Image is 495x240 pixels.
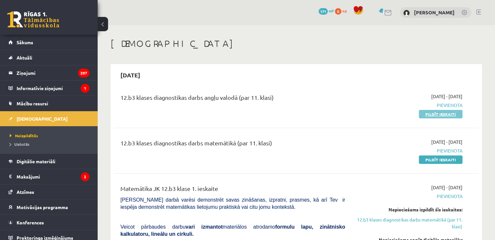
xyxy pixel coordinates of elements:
[17,204,68,210] span: Motivācijas programma
[8,65,89,80] a: Ziņojumi207
[78,69,89,77] i: 207
[355,206,462,213] div: Nepieciešams izpildīt šīs ieskaites:
[431,184,462,191] span: [DATE] - [DATE]
[403,10,410,16] img: Melisa Amanda Vilkaste
[355,216,462,230] a: 12.b3 klases diagnostikas darbs matemātikā (par 11. klasi)
[8,200,89,215] a: Motivācijas programma
[414,9,455,16] a: [PERSON_NAME]
[419,110,462,118] a: Pildīt ieskaiti
[10,133,91,139] a: Neizpildītās
[319,8,328,15] span: 171
[17,169,89,184] legend: Maksājumi
[120,224,345,237] span: Veicot pārbaudes darbu materiālos atrodamo
[8,169,89,184] a: Maksājumi2
[17,55,32,60] span: Aktuāli
[120,139,345,151] div: 12.b3 klases diagnostikas darbs matemātikā (par 11. klasi)
[431,93,462,100] span: [DATE] - [DATE]
[319,8,334,13] a: 171 mP
[186,224,223,230] b: vari izmantot
[329,8,334,13] span: mP
[8,215,89,230] a: Konferences
[342,8,347,13] span: xp
[17,65,89,80] legend: Ziņojumi
[114,67,147,83] h2: [DATE]
[17,116,68,122] span: [DEMOGRAPHIC_DATA]
[8,111,89,126] a: [DEMOGRAPHIC_DATA]
[8,81,89,96] a: Informatīvie ziņojumi1
[17,220,44,225] span: Konferences
[81,172,89,181] i: 2
[17,100,48,106] span: Mācību resursi
[17,81,89,96] legend: Informatīvie ziņojumi
[8,184,89,199] a: Atzīmes
[7,11,59,28] a: Rīgas 1. Tālmācības vidusskola
[10,133,38,138] span: Neizpildītās
[111,38,482,49] h1: [DEMOGRAPHIC_DATA]
[8,35,89,50] a: Sākums
[355,102,462,109] span: Pievienota
[419,155,462,164] a: Pildīt ieskaiti
[81,84,89,93] i: 1
[8,50,89,65] a: Aktuāli
[355,147,462,154] span: Pievienota
[120,224,345,237] b: formulu lapu, zinātnisko kalkulatoru, lineālu un cirkuli.
[120,93,345,105] div: 12.b3 klases diagnostikas darbs angļu valodā (par 11. klasi)
[17,39,33,45] span: Sākums
[8,96,89,111] a: Mācību resursi
[17,158,55,164] span: Digitālie materiāli
[120,197,345,210] span: [PERSON_NAME] darbā varēsi demonstrēt savas zināšanas, izpratni, prasmes, kā arī Tev ir iespēja d...
[431,139,462,145] span: [DATE] - [DATE]
[10,141,29,147] span: Izlabotās
[335,8,341,15] span: 0
[10,141,91,147] a: Izlabotās
[17,189,34,195] span: Atzīmes
[120,184,345,196] div: Matemātika JK 12.b3 klase 1. ieskaite
[355,193,462,200] span: Pievienota
[8,154,89,169] a: Digitālie materiāli
[335,8,350,13] a: 0 xp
